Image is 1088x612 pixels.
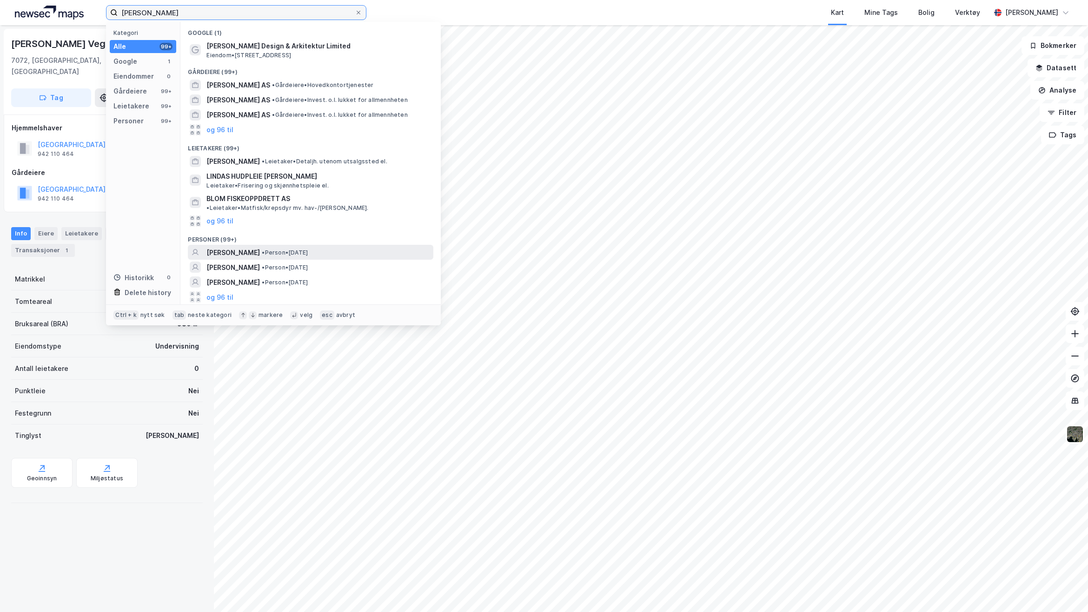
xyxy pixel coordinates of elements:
[113,29,176,36] div: Kategori
[113,56,137,67] div: Google
[262,249,308,256] span: Person • [DATE]
[61,227,102,240] div: Leietakere
[113,101,149,112] div: Leietakere
[113,310,139,320] div: Ctrl + k
[1040,103,1084,122] button: Filter
[113,115,144,127] div: Personer
[146,430,199,441] div: [PERSON_NAME]
[831,7,844,18] div: Kart
[188,408,199,419] div: Nei
[262,264,308,271] span: Person • [DATE]
[272,81,373,89] span: Gårdeiere • Hovedkontortjenester
[180,137,441,154] div: Leietakere (99+)
[272,96,407,104] span: Gårdeiere • Invest. o.l. lukket for allmennheten
[206,247,260,258] span: [PERSON_NAME]
[336,311,355,319] div: avbryt
[206,182,328,189] span: Leietaker • Frisering og skjønnhetspleie el.
[91,475,123,482] div: Miljøstatus
[1028,59,1084,77] button: Datasett
[1042,567,1088,612] iframe: Chat Widget
[15,430,41,441] div: Tinglyst
[11,227,31,240] div: Info
[15,408,51,419] div: Festegrunn
[155,341,199,352] div: Undervisning
[113,71,154,82] div: Eiendommer
[113,272,154,283] div: Historikk
[106,227,140,240] div: Datasett
[38,195,74,202] div: 942 110 464
[165,274,172,281] div: 0
[206,124,233,135] button: og 96 til
[206,94,270,106] span: [PERSON_NAME] AS
[188,385,199,397] div: Nei
[11,36,115,51] div: [PERSON_NAME] Veg 2
[259,311,283,319] div: markere
[1005,7,1058,18] div: [PERSON_NAME]
[864,7,898,18] div: Mine Tags
[15,385,46,397] div: Punktleie
[206,156,260,167] span: [PERSON_NAME]
[180,22,441,39] div: Google (1)
[188,311,232,319] div: neste kategori
[194,363,199,374] div: 0
[113,41,126,52] div: Alle
[300,311,312,319] div: velg
[62,246,71,255] div: 1
[38,150,74,158] div: 942 110 464
[262,264,265,271] span: •
[272,81,275,88] span: •
[180,229,441,245] div: Personer (99+)
[15,341,61,352] div: Eiendomstype
[165,58,172,65] div: 1
[206,204,368,212] span: Leietaker • Matfisk/krepsdyr mv. hav-/[PERSON_NAME].
[159,43,172,50] div: 99+
[262,279,308,286] span: Person • [DATE]
[1041,126,1084,144] button: Tags
[159,102,172,110] div: 99+
[206,277,260,288] span: [PERSON_NAME]
[15,363,68,374] div: Antall leietakere
[113,86,147,97] div: Gårdeiere
[12,122,202,134] div: Hjemmelshaver
[206,291,233,303] button: og 96 til
[172,310,186,320] div: tab
[206,262,260,273] span: [PERSON_NAME]
[320,310,334,320] div: esc
[206,193,290,204] span: BLOM FISKEOPPDRETT AS
[206,40,430,52] span: [PERSON_NAME] Design & Arkitektur Limited
[262,158,387,165] span: Leietaker • Detaljh. utenom utsalgssted el.
[11,244,75,257] div: Transaksjoner
[34,227,58,240] div: Eiere
[180,61,441,78] div: Gårdeiere (99+)
[15,6,84,20] img: logo.a4113a55bc3d86da70a041830d287a7e.svg
[1042,567,1088,612] div: Kontrollprogram for chat
[262,249,265,256] span: •
[206,109,270,121] span: [PERSON_NAME] AS
[1022,36,1084,55] button: Bokmerker
[206,171,430,182] span: LINDAS HUDPLEIE [PERSON_NAME]
[11,55,131,77] div: 7072, [GEOGRAPHIC_DATA], [GEOGRAPHIC_DATA]
[11,88,91,107] button: Tag
[206,80,270,91] span: [PERSON_NAME] AS
[118,6,355,20] input: Søk på adresse, matrikkel, gårdeiere, leietakere eller personer
[1030,81,1084,100] button: Analyse
[955,7,980,18] div: Verktøy
[272,111,275,118] span: •
[262,279,265,286] span: •
[140,311,165,319] div: nytt søk
[262,158,265,165] span: •
[27,475,57,482] div: Geoinnsyn
[206,204,209,211] span: •
[272,111,407,119] span: Gårdeiere • Invest. o.l. lukket for allmennheten
[272,96,275,103] span: •
[15,274,45,285] div: Matrikkel
[15,296,52,307] div: Tomteareal
[206,52,291,59] span: Eiendom • [STREET_ADDRESS]
[15,318,68,330] div: Bruksareal (BRA)
[918,7,935,18] div: Bolig
[165,73,172,80] div: 0
[206,215,233,227] button: og 96 til
[159,87,172,95] div: 99+
[125,287,171,298] div: Delete history
[12,167,202,178] div: Gårdeiere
